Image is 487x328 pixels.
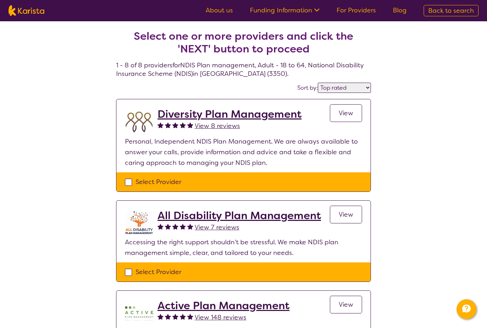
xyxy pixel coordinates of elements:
[157,223,164,229] img: fullstar
[180,313,186,319] img: fullstar
[172,223,178,229] img: fullstar
[428,6,474,15] span: Back to search
[195,222,239,233] a: View 7 reviews
[337,6,376,15] a: For Providers
[180,122,186,128] img: fullstar
[424,5,479,16] a: Back to search
[125,108,153,136] img: duqvjtfkvnzb31ymex15.png
[157,313,164,319] img: fullstar
[157,108,302,121] a: Diversity Plan Management
[187,313,193,319] img: fullstar
[180,223,186,229] img: fullstar
[172,313,178,319] img: fullstar
[157,209,321,222] a: All Disability Plan Management
[195,312,246,323] a: View 148 reviews
[187,223,193,229] img: fullstar
[457,299,476,319] button: Channel Menu
[8,5,44,16] img: Karista logo
[125,136,362,168] p: Personal, Independent NDIS Plan Management. We are always available to answer your calls, provide...
[165,122,171,128] img: fullstar
[157,299,290,312] a: Active Plan Management
[165,313,171,319] img: fullstar
[195,121,240,131] a: View 8 reviews
[195,223,239,232] span: View 7 reviews
[330,296,362,313] a: View
[125,299,153,328] img: pypzb5qm7jexfhutod0x.png
[206,6,233,15] a: About us
[330,104,362,122] a: View
[157,122,164,128] img: fullstar
[339,300,353,309] span: View
[125,237,362,258] p: Accessing the right support shouldn’t be stressful. We make NDIS plan management simple, clear, a...
[125,209,153,237] img: at5vqv0lot2lggohlylh.jpg
[297,84,318,91] label: Sort by:
[195,313,246,322] span: View 148 reviews
[165,223,171,229] img: fullstar
[339,109,353,117] span: View
[125,30,362,55] h2: Select one or more providers and click the 'NEXT' button to proceed
[172,122,178,128] img: fullstar
[195,122,240,130] span: View 8 reviews
[250,6,320,15] a: Funding Information
[187,122,193,128] img: fullstar
[330,206,362,223] a: View
[393,6,407,15] a: Blog
[116,13,371,78] h4: 1 - 8 of 8 providers for NDIS Plan management , Adult - 18 to 64 , National Disability Insurance ...
[339,210,353,219] span: View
